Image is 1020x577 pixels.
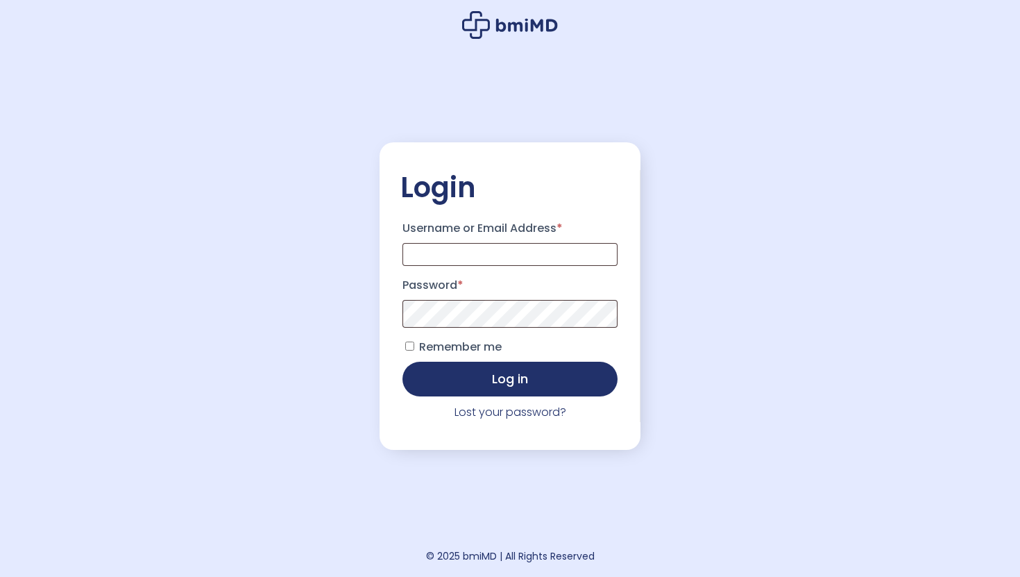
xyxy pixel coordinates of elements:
[402,274,618,296] label: Password
[400,170,620,205] h2: Login
[402,362,618,396] button: Log in
[405,342,414,351] input: Remember me
[426,546,595,566] div: © 2025 bmiMD | All Rights Reserved
[402,217,618,240] label: Username or Email Address
[454,404,566,420] a: Lost your password?
[419,339,502,355] span: Remember me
